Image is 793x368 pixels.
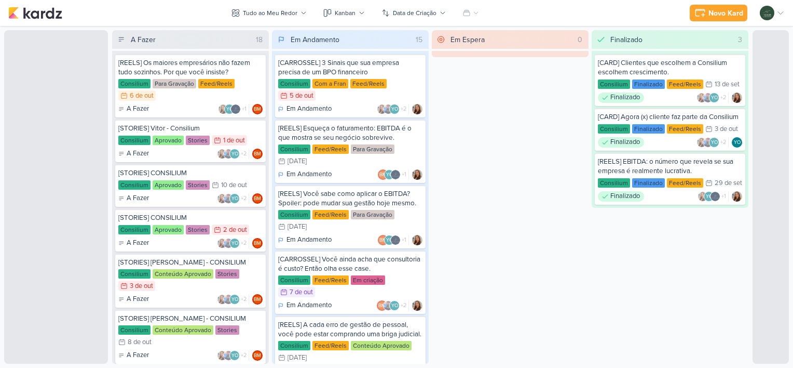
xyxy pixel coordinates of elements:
div: Consilium [278,210,310,219]
div: [CARROSSEL] Você ainda acha que consultoria é custo? Então olha esse case. [278,255,422,273]
p: YO [706,194,713,200]
div: Yasmin Oliveira [384,235,394,245]
p: YO [711,96,718,101]
div: Em Andamento [278,104,332,114]
div: [STORIES] Vitor - Consilium [118,124,263,133]
div: [CARD] Clientes que escolhem a Consilium escolhem crescimento. [598,58,742,77]
div: Para Gravação [153,79,196,88]
div: Feed/Reels [198,79,235,88]
img: Franciluce Carvalho [732,93,742,103]
div: Finalizado [632,178,665,188]
div: Yasmin Oliveira [704,191,714,202]
p: YO [231,353,238,359]
span: +1 [401,236,406,244]
img: Guilherme Savio [223,350,234,361]
div: Yasmin Oliveira [229,350,240,361]
p: YO [226,107,233,112]
div: [REELS] Você sabe como aplicar o EBITDA? Spoiler: pode mudar sua gestão hoje mesmo. [278,189,422,208]
div: 8 de out [128,339,152,346]
div: Yasmin Oliveira [709,137,719,148]
div: Conteúdo Aprovado [153,325,213,335]
div: Colaboradores: Franciluce Carvalho, Guilherme Savio, Yasmin Oliveira, Jani Policarpo, DP & RH Aná... [217,149,249,159]
div: Consilium [278,144,310,154]
div: 5 de out [290,93,313,99]
p: BM [254,241,261,246]
span: +1 [241,105,247,113]
span: +2 [240,150,247,158]
div: Yasmin Oliveira [224,104,235,114]
div: [DATE] [288,354,307,361]
div: Stories [186,225,210,234]
div: Stories [215,325,239,335]
div: Colaboradores: Franciluce Carvalho, Guilherme Savio, Yasmin Oliveira, Jani Policarpo, DP & RH Aná... [217,294,249,305]
div: [STORIES] JANI - CONSILIUM [118,314,263,323]
div: Beth Monteiro [252,238,263,248]
div: Consilium [278,341,310,350]
div: Beth Monteiro [252,294,263,305]
div: 3 de out [715,126,738,133]
img: Guilherme Savio [223,238,234,248]
p: A Fazer [127,350,149,361]
div: Beth Monteiro [377,300,387,311]
img: Jani Policarpo [390,235,401,245]
div: Yasmin Oliveira [389,300,400,311]
p: A Fazer [127,104,149,114]
span: +2 [240,239,247,247]
div: [CARROSSEL] 3 Sinais que sua empresa precisa de um BPO financeiro [278,58,422,77]
div: Responsável: Franciluce Carvalho [732,93,742,103]
p: YO [231,241,238,246]
div: Yasmin Oliveira [384,169,394,180]
div: Consilium [598,178,630,188]
div: Responsável: Franciluce Carvalho [412,104,422,114]
div: Stories [186,136,210,145]
div: Feed/Reels [667,124,703,134]
div: 15 [412,34,427,45]
img: Franciluce Carvalho [412,169,422,180]
div: Consilium [118,180,151,190]
div: 2 de out [223,227,247,233]
img: DP & RH Análise Consultiva [760,6,774,20]
span: +1 [720,192,726,201]
div: Responsável: Yasmin Oliveira [732,137,742,148]
p: BM [254,152,261,157]
div: Finalizado [598,93,644,103]
div: Conteúdo Aprovado [351,341,412,350]
p: A Fazer [127,238,149,248]
img: Franciluce Carvalho [696,93,707,103]
p: Finalizado [610,191,640,202]
div: Em Andamento [278,169,332,180]
div: Beth Monteiro [252,104,263,114]
img: Guilherme Savio [703,137,713,148]
div: [REELS] Esqueça o faturamento: EBITDA é o que mostra se seu negócio sobrevive. [278,124,422,142]
div: Responsável: Beth Monteiro [252,294,263,305]
div: 3 de out [130,283,153,290]
div: Colaboradores: Franciluce Carvalho, Guilherme Savio, Yasmin Oliveira, Jani Policarpo, DP & RH Aná... [217,193,249,204]
div: Consilium [598,80,630,89]
div: [STORIES] CONSILIUM [118,168,263,178]
div: Colaboradores: Franciluce Carvalho, Guilherme Savio, Yasmin Oliveira, Jani Policarpo, DP & RH Aná... [696,137,729,148]
p: YO [391,107,398,112]
img: Jani Policarpo [390,169,401,180]
p: A Fazer [127,193,149,204]
p: YO [231,297,238,303]
img: Franciluce Carvalho [218,104,228,114]
div: Colaboradores: Franciluce Carvalho, Yasmin Oliveira, Jani Policarpo, DP & RH Análise Consultiva [698,191,729,202]
div: Beth Monteiro [378,235,388,245]
div: Beth Monteiro [252,149,263,159]
div: Colaboradores: Beth Monteiro, Guilherme Savio, Yasmin Oliveira, Jani Policarpo, DP & RH Análise C... [377,300,409,311]
div: 6 de out [130,93,154,99]
div: Para Gravação [351,144,394,154]
div: Colaboradores: Franciluce Carvalho, Guilherme Savio, Yasmin Oliveira, Jani Policarpo, DP & RH Aná... [696,93,729,103]
div: Consilium [118,136,151,145]
img: Franciluce Carvalho [217,350,227,361]
p: BM [378,304,386,309]
div: Responsável: Franciluce Carvalho [412,235,422,245]
span: +2 [719,94,726,102]
p: BM [254,297,261,303]
div: Feed/Reels [312,144,349,154]
img: Franciluce Carvalho [732,191,742,202]
div: Colaboradores: Beth Monteiro, Yasmin Oliveira, Jani Policarpo, DP & RH Análise Consultiva [378,235,409,245]
span: +2 [240,351,247,360]
div: Yasmin Oliveira [229,294,240,305]
p: BM [379,173,387,178]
